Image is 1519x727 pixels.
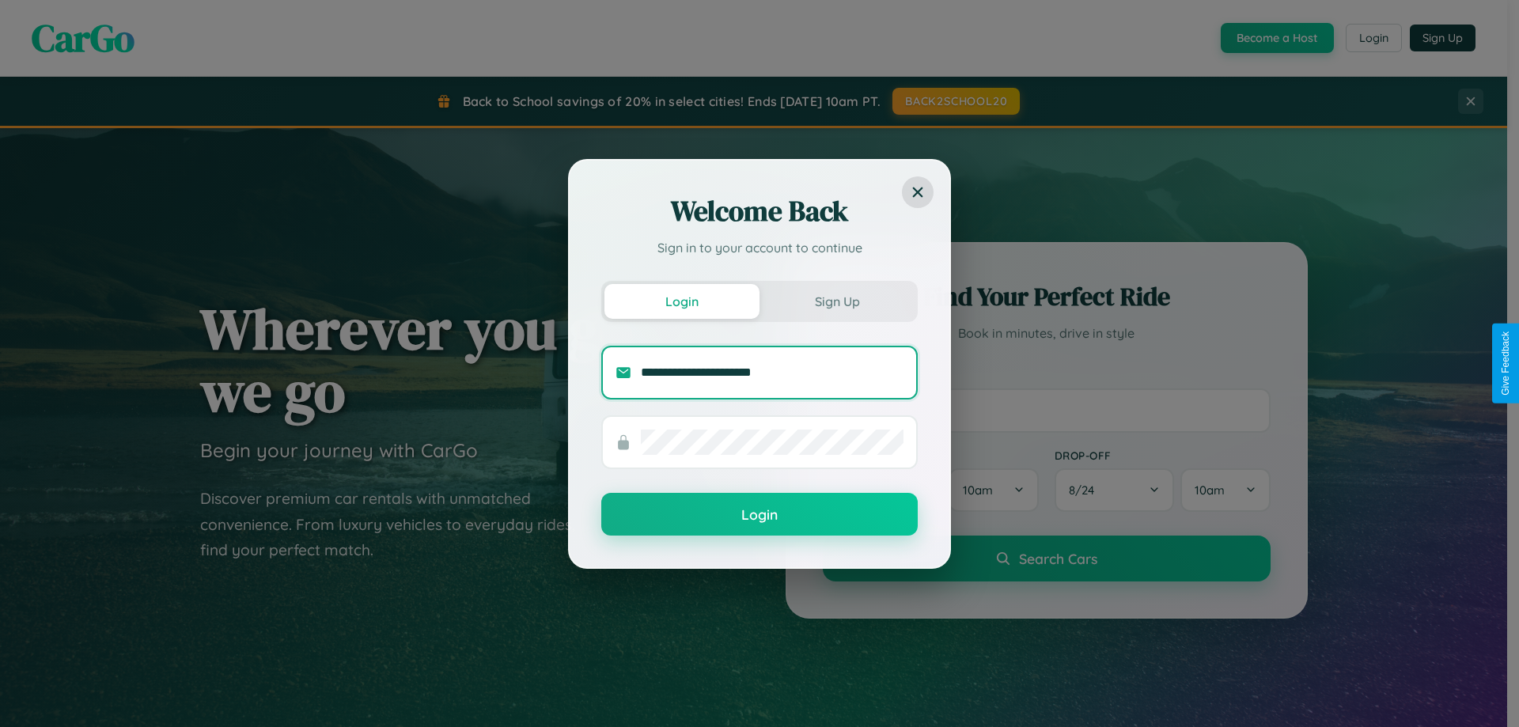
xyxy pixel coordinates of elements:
[601,238,918,257] p: Sign in to your account to continue
[601,493,918,536] button: Login
[601,192,918,230] h2: Welcome Back
[604,284,759,319] button: Login
[1500,331,1511,396] div: Give Feedback
[759,284,915,319] button: Sign Up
